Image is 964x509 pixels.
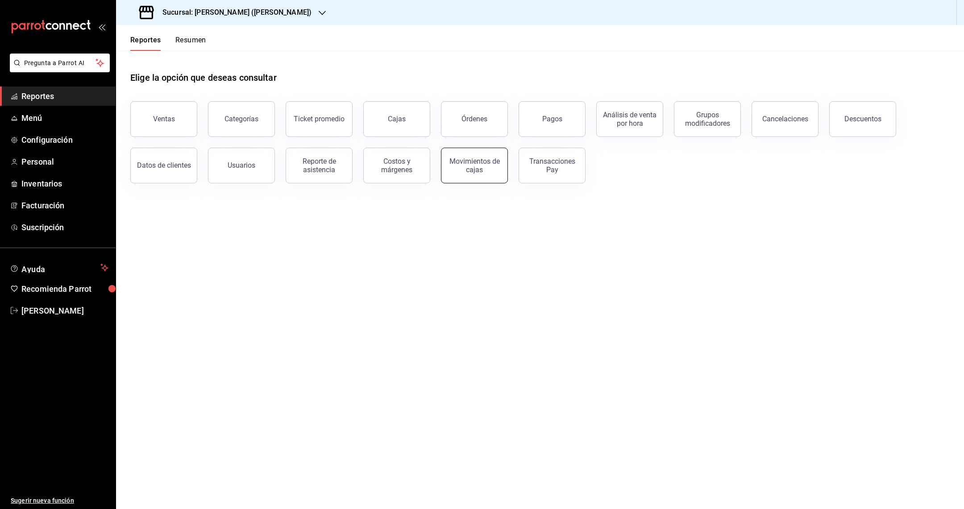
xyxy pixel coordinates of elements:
[153,115,175,123] div: Ventas
[10,54,110,72] button: Pregunta a Parrot AI
[602,111,657,128] div: Análisis de venta por hora
[228,161,255,170] div: Usuarios
[21,199,108,211] span: Facturación
[363,101,430,137] button: Cajas
[674,101,741,137] button: Grupos modificadores
[21,90,108,102] span: Reportes
[363,148,430,183] button: Costos y márgenes
[224,115,258,123] div: Categorías
[24,58,96,68] span: Pregunta a Parrot AI
[208,148,275,183] button: Usuarios
[130,71,277,84] h1: Elige la opción que deseas consultar
[524,157,580,174] div: Transacciones Pay
[680,111,735,128] div: Grupos modificadores
[175,36,206,51] button: Resumen
[294,115,345,123] div: Ticket promedio
[21,262,97,273] span: Ayuda
[155,7,312,18] h3: Sucursal: [PERSON_NAME] ([PERSON_NAME])
[11,496,108,505] span: Sugerir nueva función
[762,115,808,123] div: Cancelaciones
[286,148,353,183] button: Reporte de asistencia
[208,101,275,137] button: Categorías
[137,161,191,170] div: Datos de clientes
[388,115,406,123] div: Cajas
[447,157,502,174] div: Movimientos de cajas
[461,115,487,123] div: Órdenes
[21,178,108,190] span: Inventarios
[519,101,586,137] button: Pagos
[130,36,206,51] div: navigation tabs
[519,148,586,183] button: Transacciones Pay
[21,221,108,233] span: Suscripción
[829,101,896,137] button: Descuentos
[596,101,663,137] button: Análisis de venta por hora
[291,157,347,174] div: Reporte de asistencia
[21,305,108,317] span: [PERSON_NAME]
[542,115,562,123] div: Pagos
[441,148,508,183] button: Movimientos de cajas
[6,65,110,74] a: Pregunta a Parrot AI
[130,148,197,183] button: Datos de clientes
[130,101,197,137] button: Ventas
[752,101,819,137] button: Cancelaciones
[21,134,108,146] span: Configuración
[369,157,424,174] div: Costos y márgenes
[21,283,108,295] span: Recomienda Parrot
[21,156,108,168] span: Personal
[286,101,353,137] button: Ticket promedio
[844,115,881,123] div: Descuentos
[21,112,108,124] span: Menú
[441,101,508,137] button: Órdenes
[98,23,105,30] button: open_drawer_menu
[130,36,161,51] button: Reportes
